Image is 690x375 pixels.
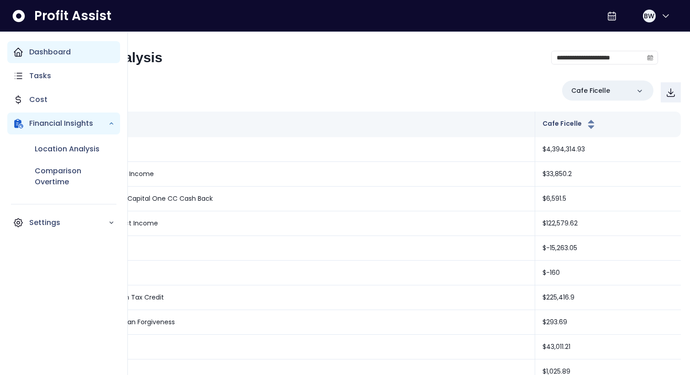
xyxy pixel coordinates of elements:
[29,94,47,105] p: Cost
[29,70,51,81] p: Tasks
[535,261,681,285] td: $-160
[65,194,213,204] p: 406 Spark Business Capital One CC Cash Back
[647,54,653,61] svg: calendar
[535,187,681,211] td: $6,591.5
[535,285,681,310] td: $225,416.9
[35,144,100,155] p: Location Analysis
[535,335,681,359] td: $43,011.21
[535,162,681,187] td: $33,850.2
[535,137,681,162] td: $4,394,314.93
[29,47,71,58] p: Dashboard
[535,211,681,236] td: $122,579.62
[29,217,108,228] p: Settings
[34,8,111,24] span: Profit Assist
[535,310,681,335] td: $293.69
[571,86,610,96] p: Cafe Ficelle
[535,236,681,261] td: $-15,263.05
[29,118,108,129] p: Financial Insights
[543,119,597,130] button: Cafe Ficelle
[644,11,654,21] span: BW
[35,166,115,187] p: Comparison Overtime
